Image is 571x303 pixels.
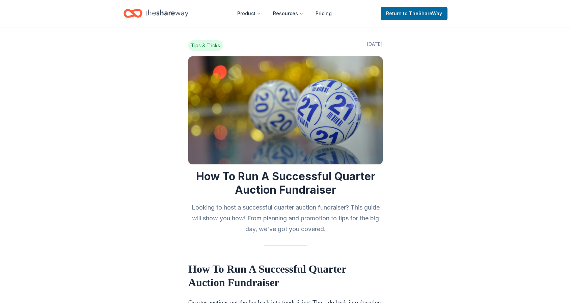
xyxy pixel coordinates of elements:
button: Resources [268,7,309,20]
h2: Looking to host a successful quarter auction fundraiser? This guide will show you how! From plann... [188,202,383,235]
span: [DATE] [367,40,383,51]
a: Home [124,5,188,21]
h1: How To Run A Successful Quarter Auction Fundraiser [188,262,383,289]
span: Return [386,9,442,18]
a: Pricing [310,7,337,20]
nav: Main [232,5,337,21]
a: Returnto TheShareWay [381,7,447,20]
span: Tips & Tricks [188,40,223,51]
img: Image for How To Run A Successful Quarter Auction Fundraiser [188,56,383,164]
button: Product [232,7,266,20]
span: to TheShareWay [403,10,442,16]
h1: How To Run A Successful Quarter Auction Fundraiser [188,170,383,197]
